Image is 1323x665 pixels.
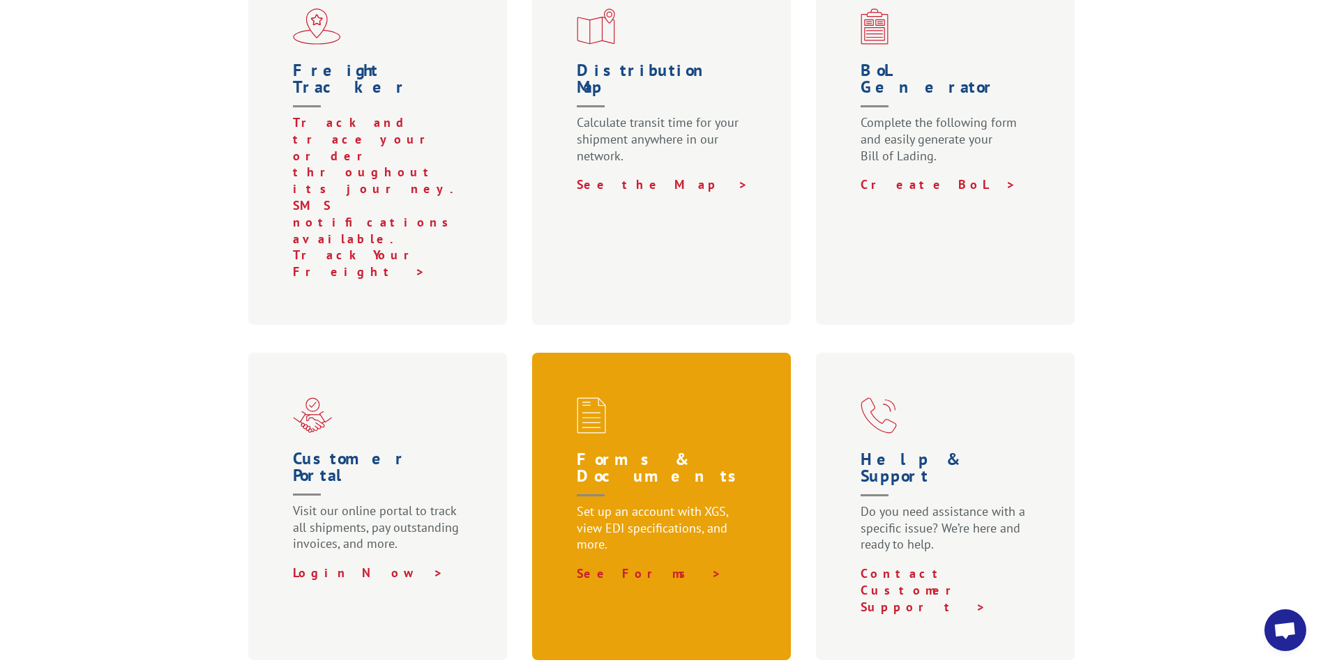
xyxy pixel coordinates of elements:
h1: Forms & Documents [577,451,753,503]
a: See the Map > [577,176,748,192]
a: Login Now > [293,565,444,581]
a: Freight Tracker Track and trace your order throughout its journey. SMS notifications available. [293,62,469,247]
img: xgs-icon-help-and-support-red [861,397,897,434]
img: xgs-icon-flagship-distribution-model-red [293,8,341,45]
p: Track and trace your order throughout its journey. SMS notifications available. [293,114,469,247]
p: Visit our online portal to track all shipments, pay outstanding invoices, and more. [293,503,469,565]
h1: BoL Generator [861,62,1036,114]
p: Set up an account with XGS, view EDI specifications, and more. [577,503,753,565]
p: Complete the following form and easily generate your Bill of Lading. [861,114,1036,176]
p: Do you need assistance with a specific issue? We’re here and ready to help. [861,503,1036,565]
img: xgs-icon-distribution-map-red [577,8,615,45]
a: Open chat [1264,609,1306,651]
a: See Forms > [577,565,722,581]
h1: Freight Tracker [293,62,469,114]
h1: Help & Support [861,451,1036,503]
a: Track Your Freight > [293,247,429,280]
p: Calculate transit time for your shipment anywhere in our network. [577,114,753,176]
h1: Distribution Map [577,62,753,114]
img: xgs-icon-credit-financing-forms-red [577,397,606,434]
img: xgs-icon-partner-red (1) [293,397,332,433]
a: Contact Customer Support > [861,565,986,615]
img: xgs-icon-bo-l-generator-red [861,8,889,45]
h1: Customer Portal [293,450,469,503]
a: Create BoL > [861,176,1016,192]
